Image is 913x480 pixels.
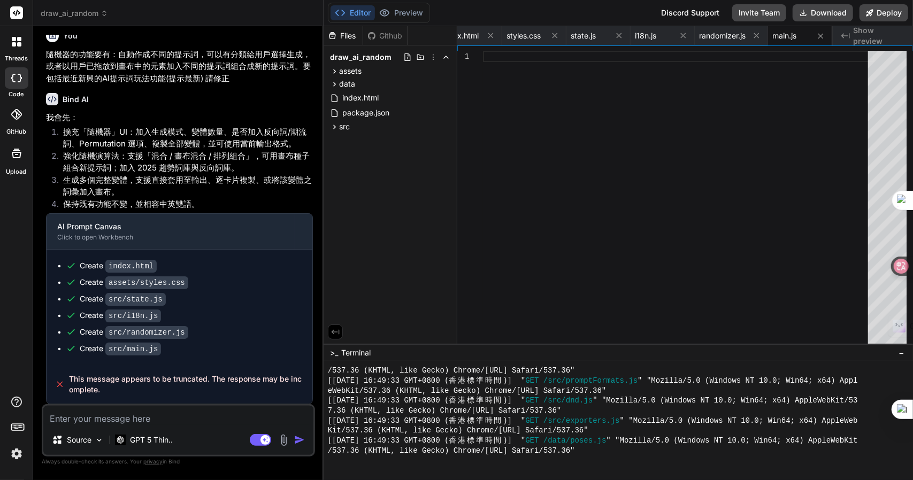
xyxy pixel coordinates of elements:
[503,436,525,446] span: )] "
[543,416,620,426] span: /src/exporters.js
[638,376,857,386] span: " "Mozilla/5.0 (Windows NT 10.0; Win64; x64) Appl
[7,445,26,463] img: settings
[328,396,449,406] span: [[DATE] 16:49:33 GMT+0800 (
[328,386,607,396] span: eWebKit/537.36 (KHTML, like Gecko) Chrome/[URL] Safari/537.36"
[80,343,161,354] div: Create
[339,121,350,132] span: src
[525,396,539,406] span: GET
[55,126,313,150] li: 擴充「隨機器」UI：加入生成模式、變體數量、是否加入反向詞/潮流詞、Permutation 選項、複製全部變體，並可使用當前輸出格式。
[47,214,295,249] button: AI Prompt CanvasClick to open Workbench
[607,436,858,446] span: " "Mozilla/5.0 (Windows NT 10.0; Win64; x64) AppleWebKit
[442,30,479,41] span: index.html
[63,30,78,41] h6: You
[55,174,313,198] li: 生成多個完整變體，支援直接套用至輸出、逐卡片複製、或將該變體之詞彙加入畫布。
[328,436,449,446] span: [[DATE] 16:49:33 GMT+0800 (
[507,30,541,41] span: styles.css
[328,446,575,456] span: /537.36 (KHTML, like Gecko) Chrome/[URL] Safari/537.36"
[143,458,163,464] span: privacy
[341,106,390,119] span: package.json
[80,260,157,272] div: Create
[896,344,907,361] button: −
[115,435,126,445] img: GPT 5 Thinking High
[105,343,161,355] code: src/main.js
[105,326,188,339] code: src/randomizer.js
[80,310,161,321] div: Create
[772,30,796,41] span: main.js
[503,396,525,406] span: )] "
[503,416,525,426] span: )] "
[655,4,726,21] div: Discord Support
[328,376,449,386] span: [[DATE] 16:49:33 GMT+0800 (
[80,293,166,305] div: Create
[525,436,539,446] span: GET
[899,347,904,358] span: −
[339,79,355,89] span: data
[525,376,539,386] span: GET
[105,260,157,273] code: index.html
[95,436,104,445] img: Pick Models
[543,376,638,386] span: /src/promptFormats.js
[620,416,858,426] span: " "Mozilla/5.0 (Windows NT 10.0; Win64; x64) AppleWeb
[635,30,656,41] span: i18n.js
[328,416,449,426] span: [[DATE] 16:49:33 GMT+0800 (
[105,293,166,306] code: src/state.js
[41,8,108,19] span: draw_ai_random
[42,456,315,467] p: Always double-check its answers. Your in Bind
[571,30,596,41] span: state.js
[457,51,469,62] div: 1
[105,276,188,289] code: assets/styles.css
[130,435,173,445] p: GPT 5 Thin..
[46,112,313,124] p: 我會先：
[699,30,746,41] span: randomizer.js
[5,54,28,63] label: threads
[341,91,380,104] span: index.html
[732,4,786,21] button: Invite Team
[449,396,503,406] span: 香港標準時間
[331,5,375,20] button: Editor
[67,435,91,445] p: Source
[593,396,857,406] span: " "Mozilla/5.0 (Windows NT 10.0; Win64; x64) AppleWebKit/53
[341,347,371,358] span: Terminal
[363,30,407,41] div: Github
[6,127,26,136] label: GitHub
[449,436,503,446] span: 香港標準時間
[57,221,284,232] div: AI Prompt Canvas
[55,150,313,174] li: 強化隨機演算法：支援「混合 / 畫布混合 / 排列組合」，可用畫布種子組合新提示詞；加入 2025 趨勢詞庫與反向詞庫。
[543,396,593,406] span: /src/dnd.js
[63,94,89,105] h6: Bind AI
[860,4,908,21] button: Deploy
[328,406,562,416] span: 7.36 (KHTML, like Gecko) Chrome/[URL] Safari/537.36"
[57,233,284,242] div: Click to open Workbench
[339,66,362,76] span: assets
[6,167,27,176] label: Upload
[105,309,161,322] code: src/i18n.js
[80,327,188,338] div: Create
[330,347,338,358] span: >_
[375,5,427,20] button: Preview
[278,434,290,446] img: attachment
[9,90,24,99] label: code
[330,52,392,63] span: draw_ai_random
[525,416,539,426] span: GET
[449,376,503,386] span: 香港標準時間
[503,376,525,386] span: )] "
[69,374,304,395] span: This message appears to be truncated. The response may be incomplete.
[80,277,188,288] div: Create
[294,435,305,445] img: icon
[793,4,853,21] button: Download
[853,25,904,47] span: Show preview
[543,436,607,446] span: /data/poses.js
[449,416,503,426] span: 香港標準時間
[55,198,313,213] li: 保持既有功能不變，並相容中英雙語。
[46,49,313,85] p: 隨機器的功能要有：自動作成不同的提示詞，可以有分類給用戶選擇生成，或者以用戶已拖放到畫布中的元素加入不同的提示詞組合成新的提示詞。要包括最近新興的AI提示詞玩法功能(提示最新) 請修正
[324,30,363,41] div: Files
[328,366,575,376] span: /537.36 (KHTML, like Gecko) Chrome/[URL] Safari/537.36"
[328,425,588,436] span: Kit/537.36 (KHTML, like Gecko) Chrome/[URL] Safari/537.36"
